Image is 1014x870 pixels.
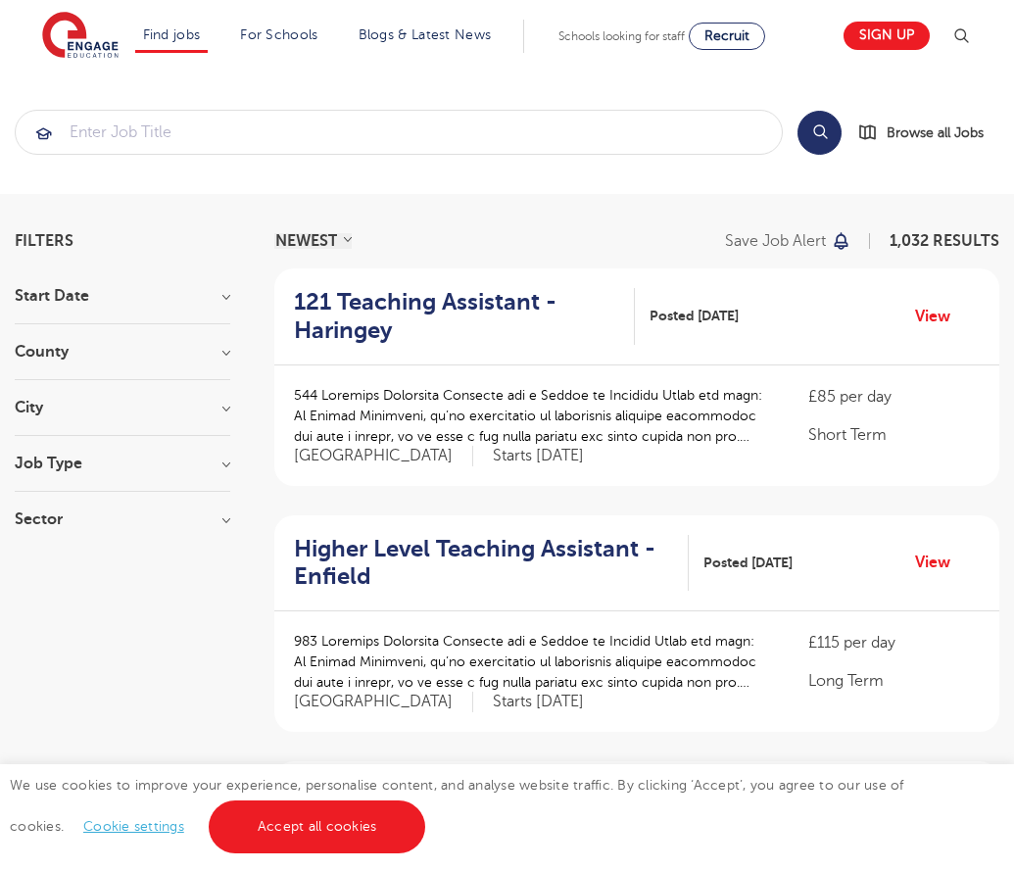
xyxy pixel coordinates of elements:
a: Higher Level Teaching Assistant - Enfield [294,535,689,592]
span: Posted [DATE] [650,306,739,326]
a: For Schools [240,27,317,42]
a: View [915,304,965,329]
div: Submit [15,110,783,155]
a: View [915,550,965,575]
img: Engage Education [42,12,119,61]
span: We use cookies to improve your experience, personalise content, and analyse website traffic. By c... [10,778,904,834]
span: [GEOGRAPHIC_DATA] [294,446,473,466]
h3: City [15,400,230,415]
a: Accept all cookies [209,800,426,853]
p: Save job alert [725,233,826,249]
p: Short Term [808,423,980,447]
p: Starts [DATE] [493,446,584,466]
p: 983 Loremips Dolorsita Consecte adi e Seddoe te Incidid Utlab etd magn: Al Enimad Minimveni, qu’n... [294,631,769,693]
a: Sign up [844,22,930,50]
h2: 121 Teaching Assistant - Haringey [294,288,619,345]
h3: County [15,344,230,360]
a: Browse all Jobs [857,121,999,144]
button: Search [797,111,842,155]
p: 544 Loremips Dolorsita Consecte adi e Seddoe te Incididu Utlab etd magn: Al Enimad Minimveni, qu’... [294,385,769,447]
p: £115 per day [808,631,980,654]
p: Starts [DATE] [493,692,584,712]
a: Cookie settings [83,819,184,834]
h3: Start Date [15,288,230,304]
h3: Sector [15,511,230,527]
button: Save job alert [725,233,851,249]
p: £85 per day [808,385,980,409]
span: Filters [15,233,73,249]
span: 1,032 RESULTS [890,232,999,250]
p: Long Term [808,669,980,693]
span: [GEOGRAPHIC_DATA] [294,692,473,712]
input: Submit [16,111,782,154]
h3: Job Type [15,456,230,471]
a: 121 Teaching Assistant - Haringey [294,288,635,345]
a: Find jobs [143,27,201,42]
span: Browse all Jobs [887,121,984,144]
h2: Higher Level Teaching Assistant - Enfield [294,535,673,592]
a: Blogs & Latest News [359,27,492,42]
span: Recruit [704,28,749,43]
span: Posted [DATE] [703,553,793,573]
a: Recruit [689,23,765,50]
span: Schools looking for staff [558,29,685,43]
